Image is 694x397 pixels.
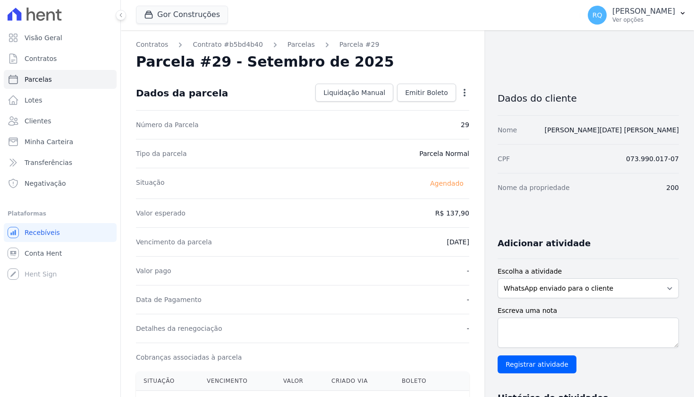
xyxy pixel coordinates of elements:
[545,126,679,134] a: [PERSON_NAME][DATE] [PERSON_NAME]
[288,40,315,50] a: Parcelas
[8,208,113,219] div: Plataformas
[592,12,602,18] span: RQ
[193,40,262,50] a: Contrato #b5bd4b40
[136,6,228,24] button: Gor Construções
[397,84,456,102] a: Emitir Boleto
[4,112,117,130] a: Clientes
[25,54,57,63] span: Contratos
[315,84,393,102] a: Liquidação Manual
[136,266,171,276] dt: Valor pago
[498,154,510,164] dt: CPF
[136,40,168,50] a: Contratos
[136,324,222,333] dt: Detalhes da renegociação
[498,93,679,104] h3: Dados do cliente
[25,95,42,105] span: Lotes
[136,353,242,362] dt: Cobranças associadas à parcela
[323,88,385,97] span: Liquidação Manual
[4,174,117,193] a: Negativação
[498,125,517,135] dt: Nome
[136,178,165,189] dt: Situação
[25,158,72,167] span: Transferências
[461,120,469,129] dd: 29
[136,149,187,158] dt: Tipo da parcela
[4,244,117,263] a: Conta Hent
[4,49,117,68] a: Contratos
[498,183,570,192] dt: Nome da propriedade
[136,87,228,99] div: Dados da parcela
[612,16,675,24] p: Ver opções
[136,208,186,218] dt: Valor esperado
[612,7,675,16] p: [PERSON_NAME]
[4,70,117,89] a: Parcelas
[4,28,117,47] a: Visão Geral
[25,75,52,84] span: Parcelas
[467,295,469,304] dd: -
[276,371,324,391] th: Valor
[580,2,694,28] button: RQ [PERSON_NAME] Ver opções
[424,178,469,189] span: Agendado
[626,154,679,164] dd: 073.990.017-07
[666,183,679,192] dd: 200
[467,266,469,276] dd: -
[25,33,62,43] span: Visão Geral
[136,371,199,391] th: Situação
[498,306,679,316] label: Escreva uma nota
[498,355,576,373] input: Registrar atividade
[4,132,117,151] a: Minha Carteira
[136,120,199,129] dt: Número da Parcela
[324,371,394,391] th: Criado via
[435,208,469,218] dd: R$ 137,90
[25,116,51,126] span: Clientes
[447,237,469,247] dd: [DATE]
[136,53,394,70] h2: Parcela #29 - Setembro de 2025
[4,153,117,172] a: Transferências
[136,40,469,50] nav: Breadcrumb
[136,295,202,304] dt: Data de Pagamento
[25,137,73,147] span: Minha Carteira
[394,371,449,391] th: Boleto
[25,179,66,188] span: Negativação
[25,249,62,258] span: Conta Hent
[4,223,117,242] a: Recebíveis
[339,40,380,50] a: Parcela #29
[419,149,469,158] dd: Parcela Normal
[25,228,60,237] span: Recebíveis
[199,371,276,391] th: Vencimento
[4,91,117,110] a: Lotes
[498,267,679,276] label: Escolha a atividade
[136,237,212,247] dt: Vencimento da parcela
[467,324,469,333] dd: -
[498,238,591,249] h3: Adicionar atividade
[405,88,448,97] span: Emitir Boleto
